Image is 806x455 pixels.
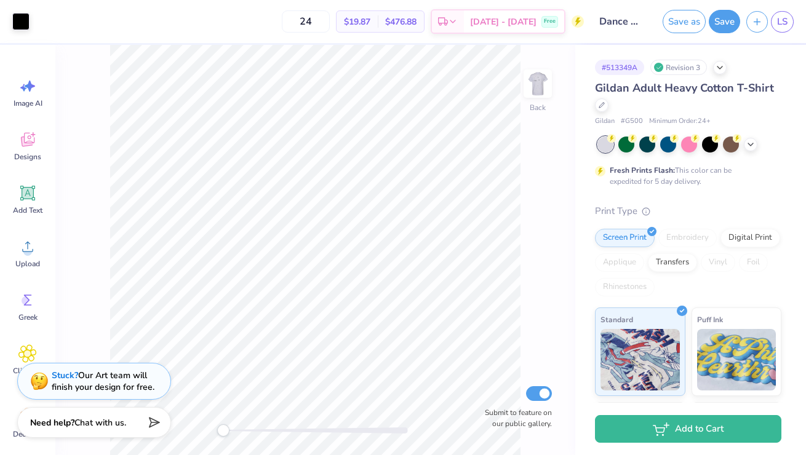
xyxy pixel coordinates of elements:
[777,15,788,29] span: LS
[14,98,42,108] span: Image AI
[52,370,154,393] div: Our Art team will finish your design for free.
[530,102,546,113] div: Back
[30,417,74,429] strong: Need help?
[697,313,723,326] span: Puff Ink
[217,424,229,437] div: Accessibility label
[595,229,655,247] div: Screen Print
[650,60,707,75] div: Revision 3
[590,9,650,34] input: Untitled Design
[544,17,556,26] span: Free
[648,253,697,272] div: Transfers
[595,278,655,296] div: Rhinestones
[470,15,537,28] span: [DATE] - [DATE]
[282,10,330,33] input: – –
[610,165,675,175] strong: Fresh Prints Flash:
[595,60,644,75] div: # 513349A
[18,312,38,322] span: Greek
[663,10,706,33] button: Save as
[621,116,643,127] span: # G500
[14,152,41,162] span: Designs
[13,205,42,215] span: Add Text
[697,329,776,390] img: Puff Ink
[595,116,615,127] span: Gildan
[610,165,761,187] div: This color can be expedited for 5 day delivery.
[709,10,740,33] button: Save
[595,253,644,272] div: Applique
[595,415,781,443] button: Add to Cart
[720,229,780,247] div: Digital Print
[595,204,781,218] div: Print Type
[344,15,370,28] span: $19.87
[739,253,768,272] div: Foil
[658,229,717,247] div: Embroidery
[595,81,774,95] span: Gildan Adult Heavy Cotton T-Shirt
[601,329,680,390] img: Standard
[601,313,633,326] span: Standard
[649,116,711,127] span: Minimum Order: 24 +
[7,366,48,386] span: Clipart & logos
[52,370,78,381] strong: Stuck?
[385,15,417,28] span: $476.88
[13,429,42,439] span: Decorate
[701,253,735,272] div: Vinyl
[478,407,552,429] label: Submit to feature on our public gallery.
[525,71,550,96] img: Back
[771,11,794,33] a: LS
[15,259,40,269] span: Upload
[74,417,126,429] span: Chat with us.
